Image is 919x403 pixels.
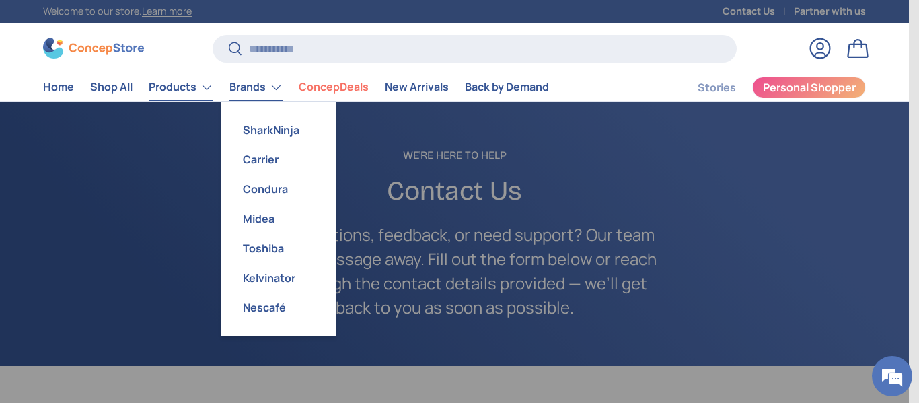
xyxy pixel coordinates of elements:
a: Home [43,74,74,100]
a: Personal Shopper [752,77,866,98]
textarea: Type your message and hit 'Enter' [7,264,256,311]
span: Personal Shopper [763,82,856,93]
nav: Primary [43,74,549,101]
summary: Brands [221,74,291,101]
div: Minimize live chat window [221,7,253,39]
a: Back by Demand [465,74,549,100]
span: We're online! [78,118,186,254]
a: ConcepDeals [299,74,369,100]
a: New Arrivals [385,74,449,100]
a: Stories [698,75,736,101]
summary: Products [141,74,221,101]
a: Shop All [90,74,133,100]
div: Chat with us now [70,75,226,93]
img: ConcepStore [43,38,144,59]
nav: Secondary [665,74,866,101]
